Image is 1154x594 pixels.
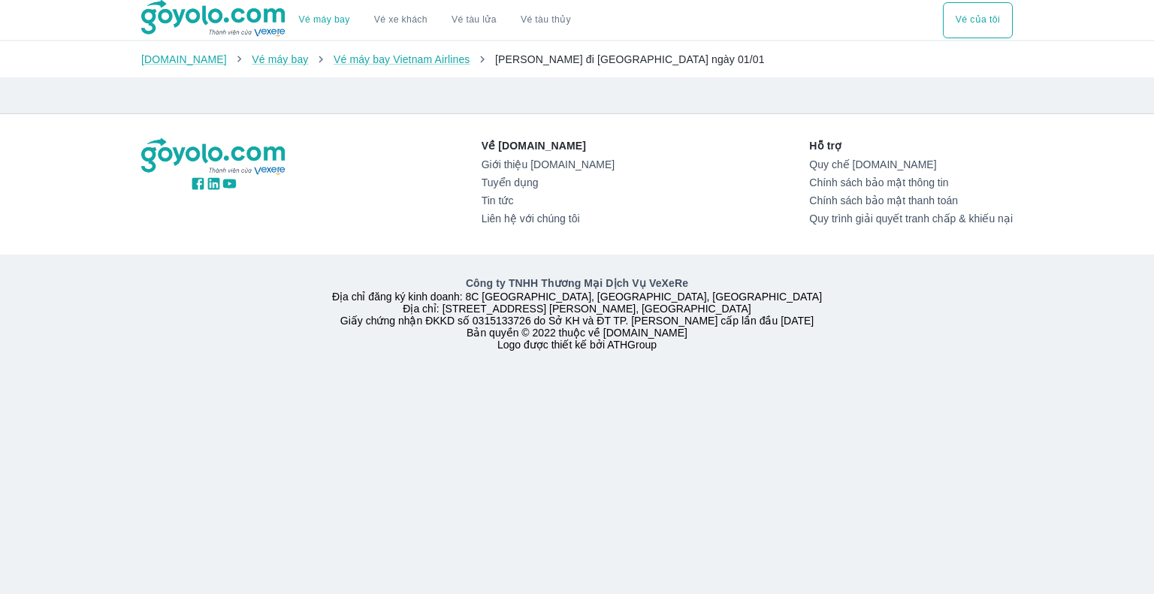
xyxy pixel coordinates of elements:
[299,14,350,26] a: Vé máy bay
[334,53,470,65] a: Vé máy bay Vietnam Airlines
[287,2,583,38] div: choose transportation mode
[943,2,1013,38] div: choose transportation mode
[809,158,1013,170] a: Quy chế [DOMAIN_NAME]
[809,213,1013,225] a: Quy trình giải quyết tranh chấp & khiếu nại
[141,138,287,176] img: logo
[482,176,615,188] a: Tuyển dụng
[495,53,765,65] span: [PERSON_NAME] đi [GEOGRAPHIC_DATA] ngày 01/01
[482,194,615,207] a: Tin tức
[144,276,1010,291] p: Công ty TNHH Thương Mại Dịch Vụ VeXeRe
[252,53,308,65] a: Vé máy bay
[943,2,1013,38] button: Vé của tôi
[809,194,1013,207] a: Chính sách bảo mật thanh toán
[374,14,427,26] a: Vé xe khách
[440,2,509,38] a: Vé tàu lửa
[132,276,1022,351] div: Địa chỉ đăng ký kinh doanh: 8C [GEOGRAPHIC_DATA], [GEOGRAPHIC_DATA], [GEOGRAPHIC_DATA] Địa chỉ: [...
[509,2,583,38] button: Vé tàu thủy
[809,138,1013,153] p: Hỗ trợ
[141,52,1013,67] nav: breadcrumb
[809,176,1013,188] a: Chính sách bảo mật thông tin
[141,53,227,65] a: [DOMAIN_NAME]
[482,213,615,225] a: Liên hệ với chúng tôi
[482,138,615,153] p: Về [DOMAIN_NAME]
[482,158,615,170] a: Giới thiệu [DOMAIN_NAME]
